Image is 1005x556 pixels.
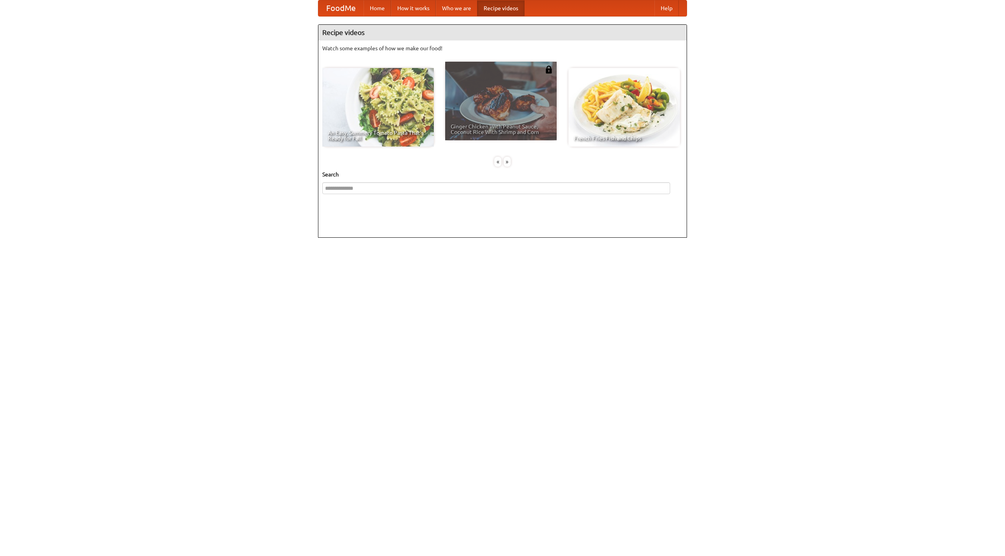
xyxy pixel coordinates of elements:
[322,171,683,178] h5: Search
[328,130,428,141] span: An Easy, Summery Tomato Pasta That's Ready for Fall
[391,0,436,16] a: How it works
[364,0,391,16] a: Home
[654,0,679,16] a: Help
[322,44,683,52] p: Watch some examples of how we make our food!
[494,157,501,167] div: «
[574,136,674,141] span: French Fries Fish and Chips
[436,0,477,16] a: Who we are
[322,68,434,147] a: An Easy, Summery Tomato Pasta That's Ready for Fall
[568,68,680,147] a: French Fries Fish and Chips
[318,0,364,16] a: FoodMe
[318,25,687,40] h4: Recipe videos
[477,0,524,16] a: Recipe videos
[504,157,511,167] div: »
[545,66,553,73] img: 483408.png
